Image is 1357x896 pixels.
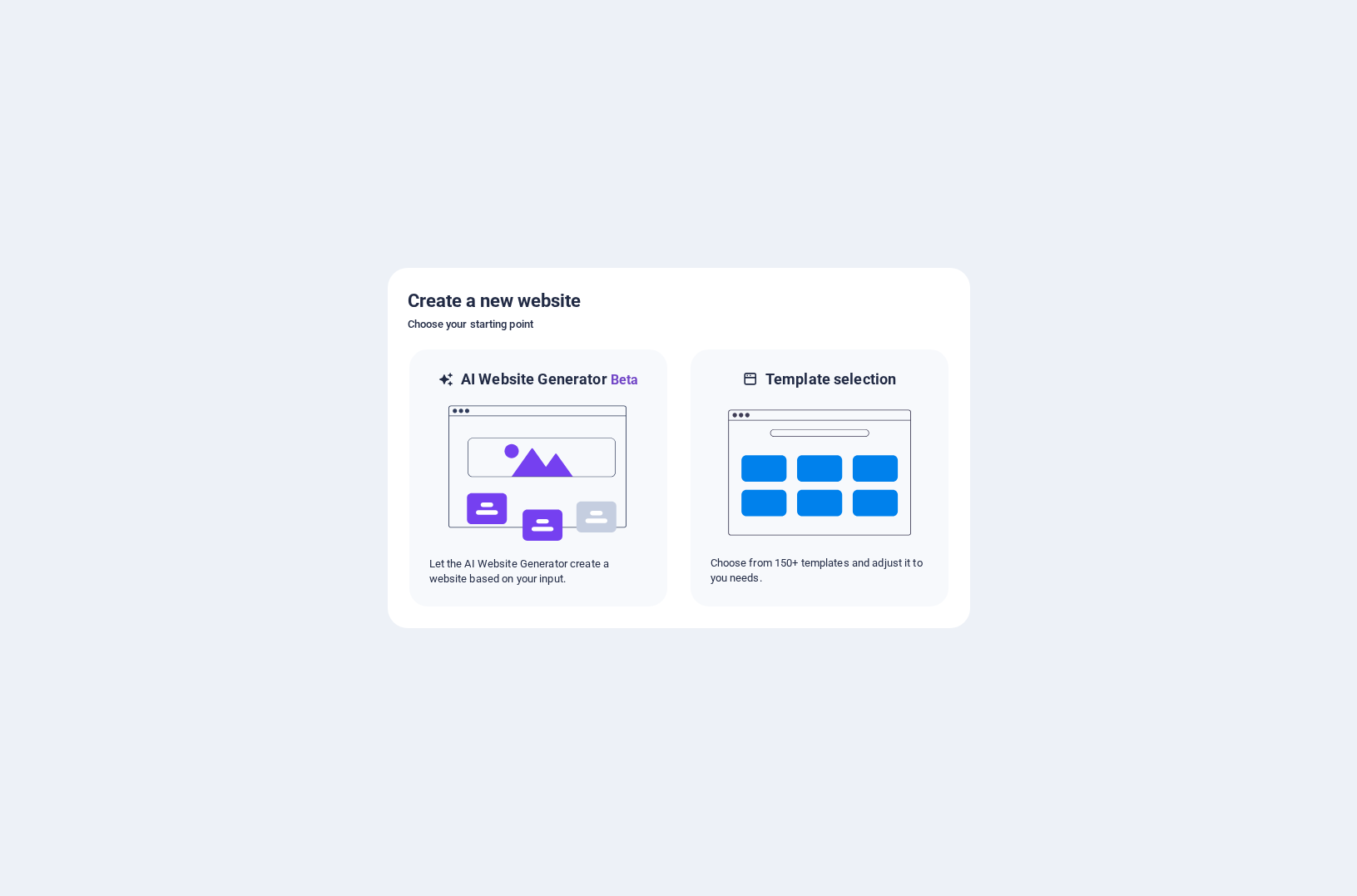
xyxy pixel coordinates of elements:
p: Choose from 150+ templates and adjust it to you needs. [711,556,929,586]
span: Beta [607,372,639,388]
h6: AI Website Generator [461,369,638,390]
h6: Template selection [765,369,896,389]
img: ai [447,390,630,557]
h5: Create a new website [408,288,950,314]
div: AI Website GeneratorBetaaiLet the AI Website Generator create a website based on your input. [408,348,669,608]
div: Template selectionChoose from 150+ templates and adjust it to you needs. [689,348,950,608]
h6: Choose your starting point [408,314,950,334]
p: Let the AI Website Generator create a website based on your input. [429,557,647,587]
